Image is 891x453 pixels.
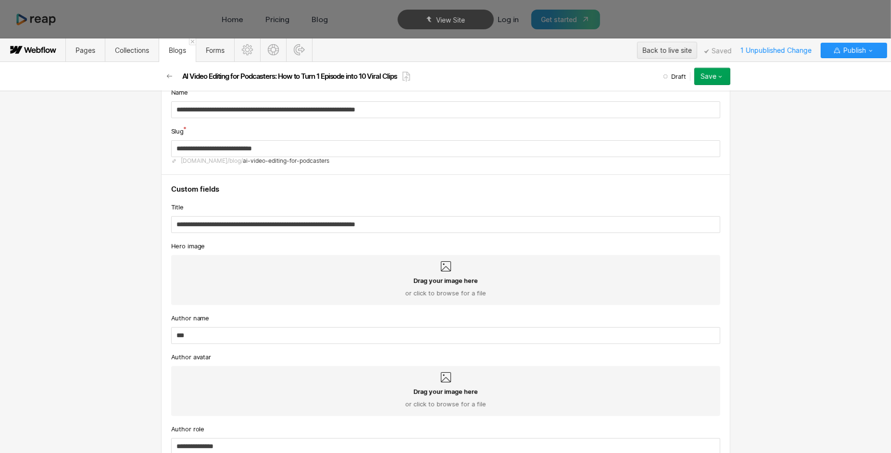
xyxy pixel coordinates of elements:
[414,276,478,285] span: Drag your image here
[189,38,196,45] a: Close 'Blogs' tab
[841,43,866,58] span: Publish
[169,46,186,54] span: Blogs
[736,43,816,58] span: 1 Unpublished Change
[171,425,205,433] span: Author role
[75,46,95,54] span: Pages
[642,43,692,58] div: Back to live site
[182,72,397,81] h2: AI Video Editing for Podcasters: How to Turn 1 Episode into 10 Viral Clips
[171,242,205,250] span: Hero image
[671,72,686,81] span: Draft
[405,400,486,408] span: or click to browse for a file
[637,42,697,59] button: Back to live site
[405,289,486,297] span: or click to browse for a file
[436,16,465,24] span: View Site
[171,127,184,135] span: Slug
[701,73,716,80] div: Save
[243,157,329,165] span: ai-video-editing-for-podcasters
[171,184,720,194] h4: Custom fields
[181,157,243,165] span: [DOMAIN_NAME]/blog/
[704,49,732,54] span: Saved
[694,68,730,85] button: Save
[206,46,225,54] span: Forms
[414,387,478,396] span: Drag your image here
[171,88,188,97] span: Name
[171,203,184,211] span: Title
[171,314,210,322] span: Author name
[171,353,212,361] span: Author avatar
[821,43,887,58] button: Publish
[115,46,149,54] span: Collections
